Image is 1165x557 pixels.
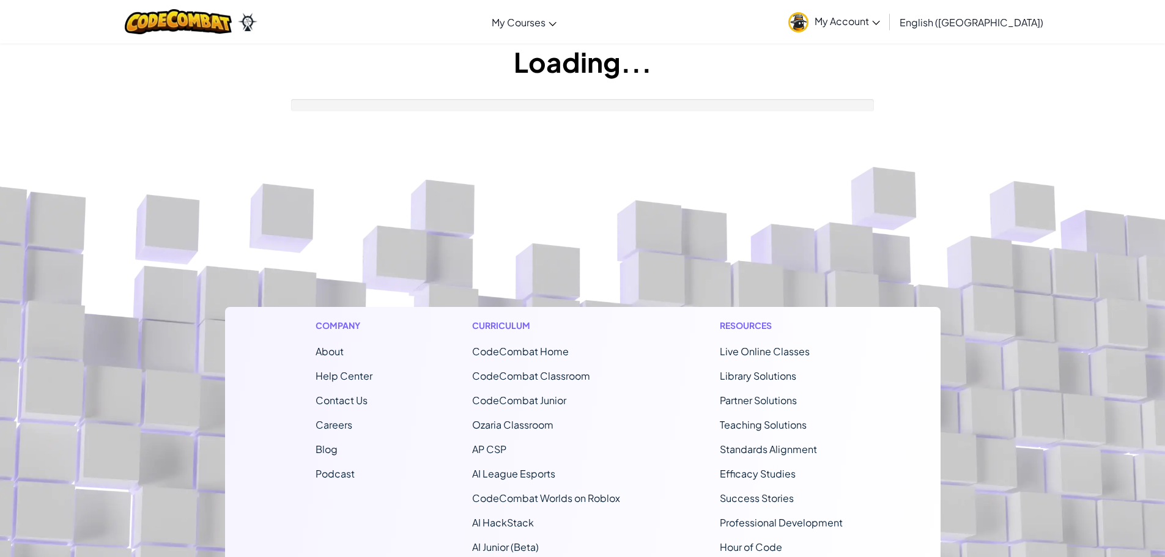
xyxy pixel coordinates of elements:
a: My Account [782,2,886,41]
a: Standards Alignment [720,443,817,456]
a: Careers [316,418,352,431]
span: My Account [815,15,880,28]
img: Ozaria [238,13,257,31]
a: CodeCombat Classroom [472,369,590,382]
a: AP CSP [472,443,506,456]
a: Success Stories [720,492,794,504]
a: My Courses [486,6,563,39]
a: CodeCombat Worlds on Roblox [472,492,620,504]
h1: Curriculum [472,319,620,332]
a: Efficacy Studies [720,467,796,480]
a: AI HackStack [472,516,534,529]
a: Ozaria Classroom [472,418,553,431]
a: Hour of Code [720,540,782,553]
a: CodeCombat Junior [472,394,566,407]
span: English ([GEOGRAPHIC_DATA]) [900,16,1043,29]
h1: Company [316,319,372,332]
span: My Courses [492,16,546,29]
a: About [316,345,344,358]
h1: Resources [720,319,850,332]
span: CodeCombat Home [472,345,569,358]
a: Help Center [316,369,372,382]
a: Teaching Solutions [720,418,807,431]
a: Professional Development [720,516,843,529]
a: Partner Solutions [720,394,797,407]
a: AI Junior (Beta) [472,540,539,553]
a: English ([GEOGRAPHIC_DATA]) [893,6,1049,39]
img: CodeCombat logo [125,9,232,34]
img: avatar [788,12,808,32]
span: Contact Us [316,394,368,407]
a: Podcast [316,467,355,480]
a: Library Solutions [720,369,796,382]
a: Blog [316,443,338,456]
a: Live Online Classes [720,345,810,358]
a: AI League Esports [472,467,555,480]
